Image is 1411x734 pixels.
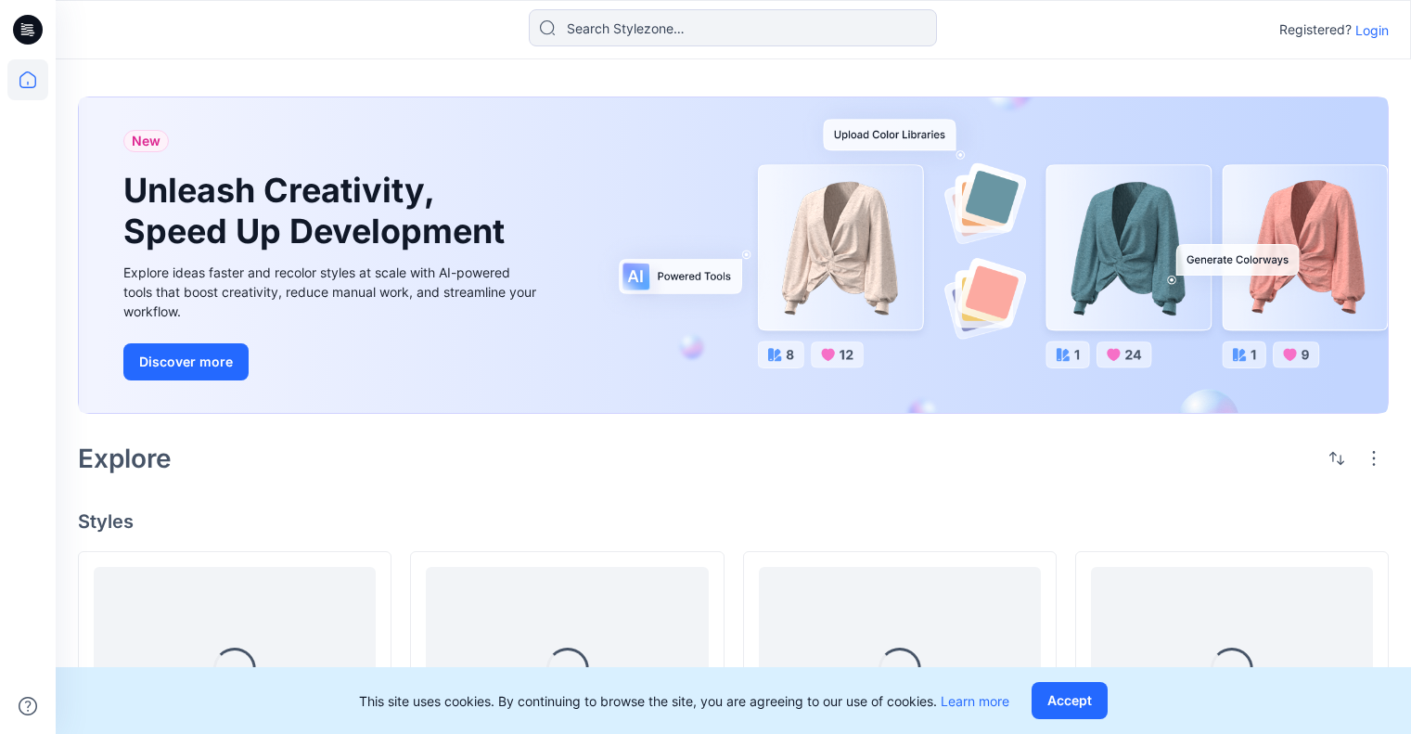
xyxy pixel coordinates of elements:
h1: Unleash Creativity, Speed Up Development [123,171,513,251]
h4: Styles [78,510,1389,533]
p: Registered? [1279,19,1352,41]
h2: Explore [78,444,172,473]
a: Discover more [123,343,541,380]
p: Login [1355,20,1389,40]
a: Learn more [941,693,1009,709]
div: Explore ideas faster and recolor styles at scale with AI-powered tools that boost creativity, red... [123,263,541,321]
p: This site uses cookies. By continuing to browse the site, you are agreeing to our use of cookies. [359,691,1009,711]
button: Discover more [123,343,249,380]
button: Accept [1032,682,1108,719]
span: New [132,130,160,152]
input: Search Stylezone… [529,9,937,46]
